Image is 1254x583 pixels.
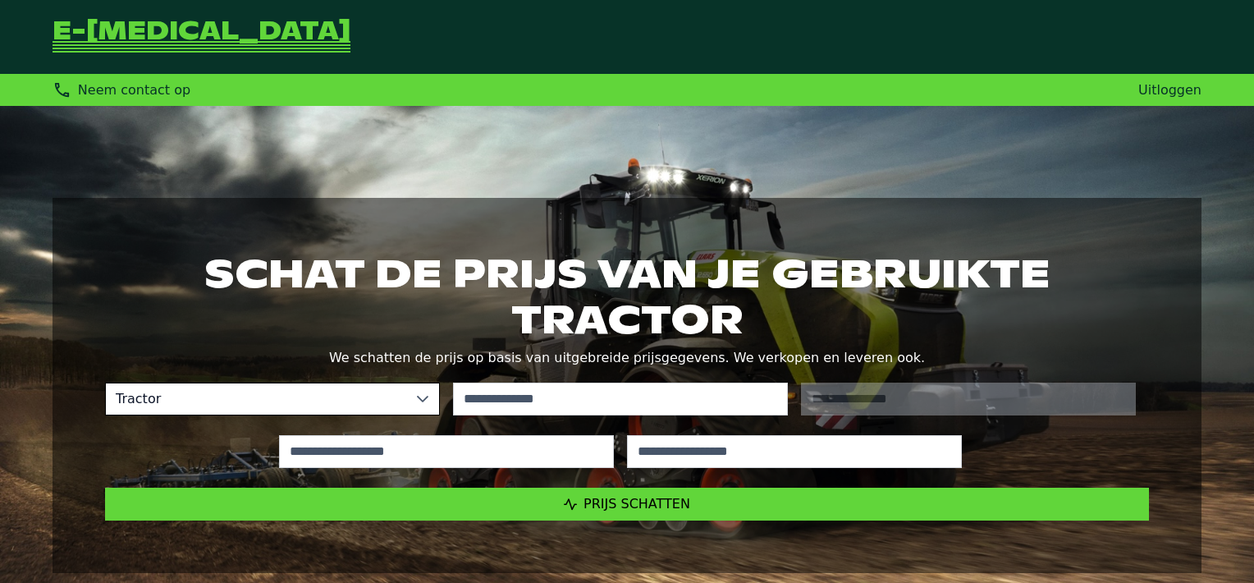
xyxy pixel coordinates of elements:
[584,496,690,512] span: Prijs schatten
[105,488,1149,521] button: Prijs schatten
[105,347,1149,370] p: We schatten de prijs op basis van uitgebreide prijsgegevens. We verkopen en leveren ook.
[1138,82,1201,98] a: Uitloggen
[53,20,350,54] a: Terug naar de startpagina
[53,80,190,99] div: Neem contact op
[78,82,190,98] span: Neem contact op
[106,383,406,415] span: Tractor
[105,250,1149,342] h1: Schat de prijs van je gebruikte tractor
